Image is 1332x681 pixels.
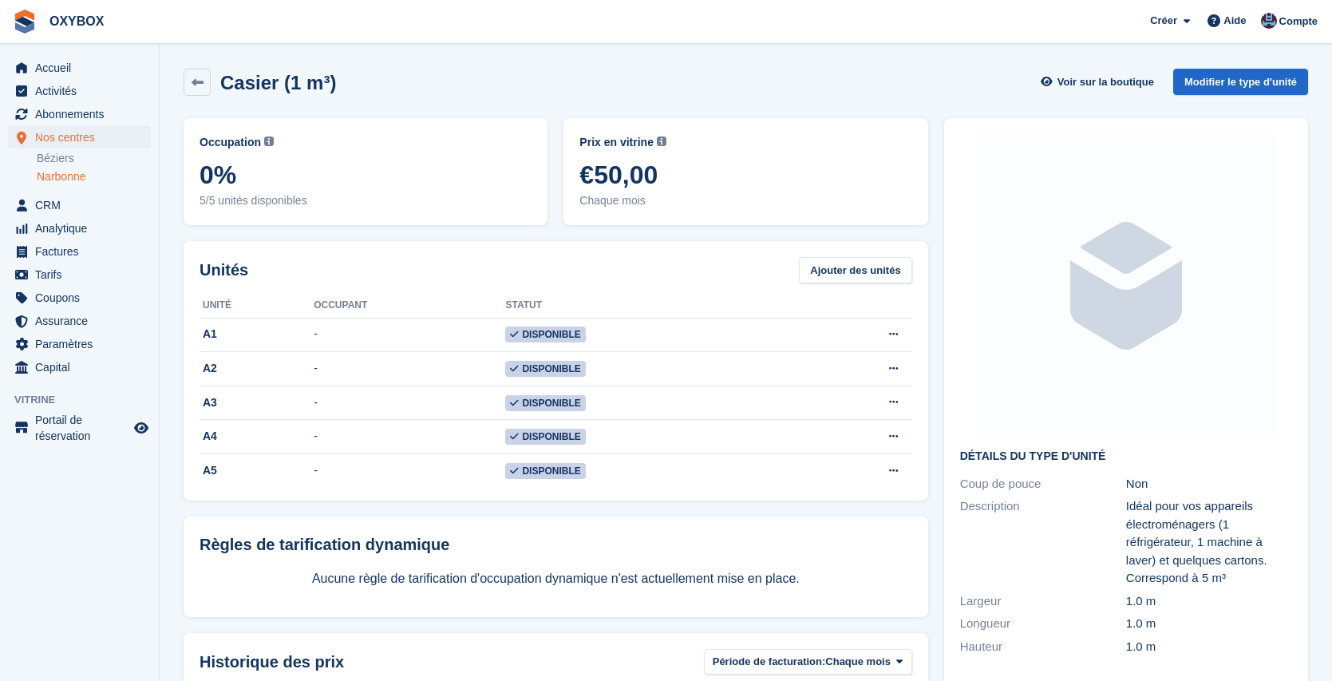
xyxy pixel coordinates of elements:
span: Capital [35,356,131,378]
span: Disponible [505,395,585,411]
img: stora-icon-8386f47178a22dfd0bd8f6a31ec36ba5ce8667c1dd55bd0f319d3a0aa187defe.svg [13,10,37,34]
th: Statut [505,293,792,319]
span: Créer [1150,13,1177,29]
div: A4 [200,428,314,445]
img: blank-unit-type-icon-ffbac7b88ba66c5e286b0e438baccc4b9c83835d4c34f86887a83fc20ec27e7b.svg [974,134,1278,438]
button: Période de facturation: Chaque mois [704,649,912,675]
a: menu [8,57,151,79]
span: Chaque mois [825,654,891,670]
a: Boutique d'aperçu [132,418,151,438]
img: Oriana Devaux [1261,13,1277,29]
span: Coupons [35,287,131,309]
a: Béziers [37,151,151,166]
a: menu [8,333,151,355]
a: menu [8,194,151,216]
a: menu [8,240,151,263]
td: - [314,386,505,420]
span: Accueil [35,57,131,79]
span: €50,00 [579,160,911,189]
a: Modifier le type d'unité [1173,69,1308,95]
a: Voir sur la boutique [1039,69,1160,95]
td: - [314,454,505,488]
img: icon-info-grey-7440780725fd019a000dd9b08b2336e03edf1995a4989e88bcd33f0948082b44.svg [264,137,274,146]
th: Unité [200,293,314,319]
span: Disponible [505,327,585,342]
span: Chaque mois [579,192,911,209]
div: A3 [200,394,314,411]
div: Largeur [960,592,1126,611]
span: CRM [35,194,131,216]
div: 1.0 m [1126,592,1292,611]
div: Non [1126,475,1292,493]
div: A2 [200,360,314,377]
a: menu [8,126,151,148]
a: Narbonne [37,169,151,184]
div: A1 [200,326,314,342]
h2: Unités [200,258,248,282]
span: 5/5 unités disponibles [200,192,532,209]
span: Paramètres [35,333,131,355]
div: Longueur [960,615,1126,633]
p: Aucune règle de tarification d'occupation dynamique n'est actuellement mise en place. [200,569,912,588]
span: Disponible [505,429,585,445]
div: Hauteur [960,638,1126,656]
span: Aide [1223,13,1246,29]
span: Analytique [35,217,131,240]
div: 1.0 m [1126,615,1292,633]
span: Nos centres [35,126,131,148]
a: menu [8,103,151,125]
img: icon-info-grey-7440780725fd019a000dd9b08b2336e03edf1995a4989e88bcd33f0948082b44.svg [657,137,666,146]
td: - [314,420,505,454]
a: Ajouter des unités [799,257,911,283]
td: - [314,318,505,352]
span: Abonnements [35,103,131,125]
span: Assurance [35,310,131,332]
th: Occupant [314,293,505,319]
span: Historique des prix [200,650,344,674]
a: menu [8,217,151,240]
a: menu [8,356,151,378]
h2: Casier (1 m³) [220,72,336,93]
div: Idéal pour vos appareils électroménagers (1 réfrigérateur, 1 machine à laver) et quelques cartons... [1126,497,1292,588]
div: Règles de tarification dynamique [200,533,912,556]
span: Disponible [505,463,585,479]
a: menu [8,412,151,444]
td: - [314,352,505,386]
a: menu [8,263,151,286]
span: Occupation [200,134,261,151]
h2: Détails du type d'unité [960,450,1292,463]
span: Tarifs [35,263,131,286]
a: menu [8,287,151,309]
span: Prix en vitrine [579,134,654,151]
a: menu [8,310,151,332]
span: Voir sur la boutique [1057,74,1154,90]
span: 0% [200,160,532,189]
div: A5 [200,462,314,479]
span: Compte [1279,14,1318,30]
a: menu [8,80,151,102]
span: Vitrine [14,392,159,408]
div: Coup de pouce [960,475,1126,493]
span: Période de facturation: [713,654,826,670]
span: Portail de réservation [35,412,131,444]
span: Disponible [505,361,585,377]
span: Activités [35,80,131,102]
a: OXYBOX [43,8,110,34]
div: 1.0 m [1126,638,1292,656]
div: Description [960,497,1126,588]
span: Factures [35,240,131,263]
